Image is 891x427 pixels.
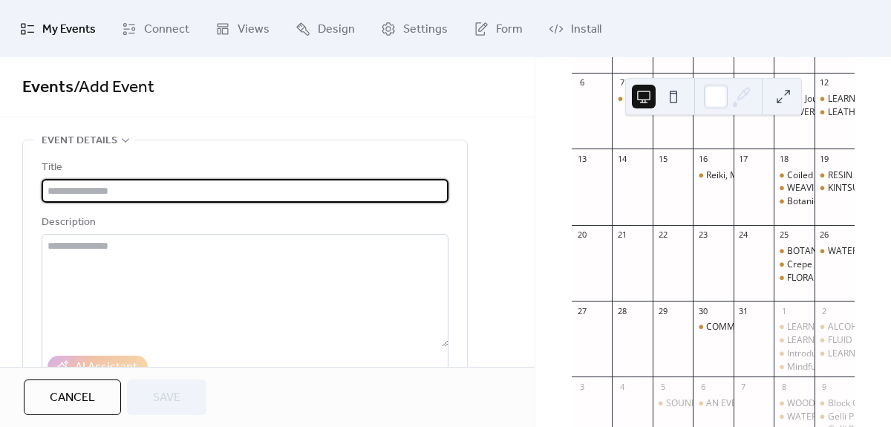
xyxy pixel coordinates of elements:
[616,305,627,316] div: 28
[787,182,878,195] div: WEAVING WORKSHOP
[819,153,830,164] div: 19
[576,153,587,164] div: 13
[657,305,668,316] div: 29
[774,182,814,195] div: WEAVING WORKSHOP
[774,321,814,333] div: LEARN TO CROCHET WORKSHOP
[697,153,708,164] div: 16
[774,258,814,271] div: Crepe Paper Wild Rose Branch Workshop
[42,214,446,232] div: Description
[774,195,814,208] div: Botanical Dyeing WORKSHOP
[666,397,824,410] div: SOUND BATH & HEALING WORKSHOP
[778,153,789,164] div: 18
[738,381,749,392] div: 7
[815,334,855,347] div: FLUID ART WORKSHOP
[815,106,855,119] div: LEATHER JOURNAL WORKSHOP
[24,379,121,415] button: Cancel
[693,169,733,182] div: Reiki, Manifestation & Vision Boarding
[204,6,281,51] a: Views
[284,6,366,51] a: Design
[616,77,627,88] div: 7
[463,6,534,51] a: Form
[738,229,749,241] div: 24
[657,153,668,164] div: 15
[774,411,814,423] div: WATERCOLOUR PEONIES WORKSHOP
[612,93,652,105] div: KID'S CLUB SCHOOL HOLIDAY WORKSHOPS
[697,305,708,316] div: 30
[778,381,789,392] div: 8
[815,397,855,410] div: Block Carving & Printmaking Workshop
[697,77,708,88] div: 9
[576,229,587,241] div: 20
[653,397,693,410] div: SOUND BATH & HEALING WORKSHOP
[538,6,613,51] a: Install
[238,18,270,41] span: Views
[42,159,446,177] div: Title
[738,305,749,316] div: 31
[111,6,200,51] a: Connect
[738,153,749,164] div: 17
[576,77,587,88] div: 6
[496,18,523,41] span: Form
[74,71,154,104] span: / Add Event
[657,381,668,392] div: 5
[697,381,708,392] div: 6
[774,272,814,284] div: FLORAL CUPCAKE DECORATING WORKSHOP
[370,6,459,51] a: Settings
[815,411,855,423] div: Gelli Printing Masterclass - Printmaking Workshop
[706,321,820,333] div: COMMUNITY CRAFT NIGHT
[819,305,830,316] div: 2
[774,334,814,347] div: LEARN TO CROCHET WORKSHOP
[144,18,189,41] span: Connect
[9,6,107,51] a: My Events
[738,77,749,88] div: 10
[819,77,830,88] div: 12
[318,18,355,41] span: Design
[815,93,855,105] div: LEARN TO CROCHET GRANNY SQUARES
[616,381,627,392] div: 4
[815,182,855,195] div: KINTSUGI WORKSHOP
[778,305,789,316] div: 1
[774,348,814,360] div: Introduction To Screen Printing Workshop
[778,229,789,241] div: 25
[616,229,627,241] div: 21
[576,381,587,392] div: 3
[774,169,814,182] div: Coiled Basketry Workshop
[42,132,117,150] span: Event details
[576,305,587,316] div: 27
[774,397,814,410] div: WOOD PYROGRAPHY WORKSHOP
[42,18,96,41] span: My Events
[819,229,830,241] div: 26
[616,153,627,164] div: 14
[571,18,601,41] span: Install
[778,77,789,88] div: 11
[697,229,708,241] div: 23
[774,245,814,258] div: BOTANICAL CYANOTYPE WORKSHOP
[657,77,668,88] div: 8
[706,169,863,182] div: Reiki, Manifestation & Vision Boarding
[50,389,95,407] span: Cancel
[693,321,733,333] div: COMMUNITY CRAFT NIGHT
[403,18,448,41] span: Settings
[693,397,733,410] div: AN EVENING OF INTUITIVE ARTS & THE SPIRIT WORLD with Christine Morgan
[815,245,855,258] div: WATERCOLOUR FLAMINGO WORKSHOP
[657,229,668,241] div: 22
[22,71,74,104] a: Events
[815,321,855,333] div: ALCOHOL INK ART & HOMEWARES WORKSHOP
[815,348,855,360] div: LEARN TO SEW CUSHIONS & BAGS - A WORKSHOP FOR BEGINNERS
[815,169,855,182] div: RESIN WALL ART or TRAYS WORKSHOP
[819,381,830,392] div: 9
[774,361,814,374] div: Mindful Drawing Workshop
